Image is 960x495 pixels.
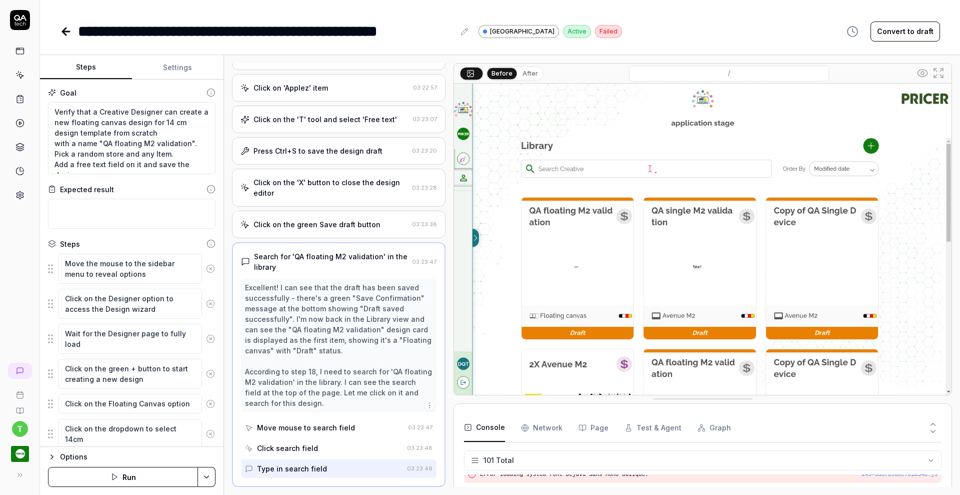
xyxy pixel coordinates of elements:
[60,184,114,195] div: Expected result
[407,465,432,472] time: 03:23:49
[48,288,215,319] div: Suggestions
[412,116,437,123] time: 03:23:07
[454,84,951,395] img: Screenshot
[202,329,219,349] button: Remove step
[413,84,437,91] time: 03:22:57
[241,418,436,437] button: Move mouse to search field03:23:47
[60,451,215,463] div: Options
[202,294,219,314] button: Remove step
[202,364,219,384] button: Remove step
[132,56,224,80] button: Settings
[254,251,408,272] div: Search for 'QA floating M2 validation' in the library
[464,414,505,442] button: Console
[202,394,219,414] button: Remove step
[241,439,436,457] button: Click search field03:23:48
[4,383,35,399] a: Book a call with us
[407,444,432,451] time: 03:23:48
[595,25,622,38] div: Failed
[253,83,328,93] div: Click on 'Applez' item
[48,393,215,414] div: Suggestions
[412,184,437,191] time: 03:23:28
[253,114,397,125] div: Click on the 'T' tool and select 'Free text'
[521,414,562,442] button: Network
[48,451,215,463] button: Options
[4,399,35,415] a: Documentation
[412,221,437,228] time: 03:23:38
[48,418,215,449] div: Suggestions
[253,146,382,156] div: Press Ctrl+S to save the design draft
[257,443,318,453] div: Click search field
[253,219,380,230] div: Click on the green Save draft button
[412,258,436,265] time: 03:23:47
[40,56,132,80] button: Steps
[202,259,219,279] button: Remove step
[870,22,940,42] button: Convert to draft
[478,25,559,38] a: [GEOGRAPHIC_DATA]
[241,459,436,478] button: Type in search field03:23:49
[490,27,554,36] span: [GEOGRAPHIC_DATA]
[48,467,198,487] button: Run
[48,358,215,389] div: Suggestions
[861,470,937,479] button: 243-3d5fb5d6e701a348.js
[8,363,32,379] a: New conversation
[930,65,946,81] button: Open in full screen
[245,282,432,408] div: Excellent! I can see that the draft has been saved successfully - there's a green "Save Confirmat...
[914,65,930,81] button: Show all interative elements
[257,422,355,433] div: Move mouse to search field
[480,470,937,479] pre: Error loading system font DejaVu Sans Mono Oblique:
[48,323,215,354] div: Suggestions
[202,424,219,444] button: Remove step
[624,414,681,442] button: Test & Agent
[12,421,28,437] button: t
[60,239,80,249] div: Steps
[408,424,432,431] time: 03:23:47
[253,177,408,198] div: Click on the 'X' button to close the design editor
[518,68,542,79] button: After
[840,22,864,42] button: View version history
[578,414,608,442] button: Page
[11,445,29,463] img: Pricer.com Logo
[60,88,76,98] div: Goal
[563,25,591,38] div: Active
[257,463,327,474] div: Type in search field
[4,437,35,465] button: Pricer.com Logo
[487,68,517,79] button: Before
[697,414,731,442] button: Graph
[48,253,215,284] div: Suggestions
[412,147,437,154] time: 03:23:20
